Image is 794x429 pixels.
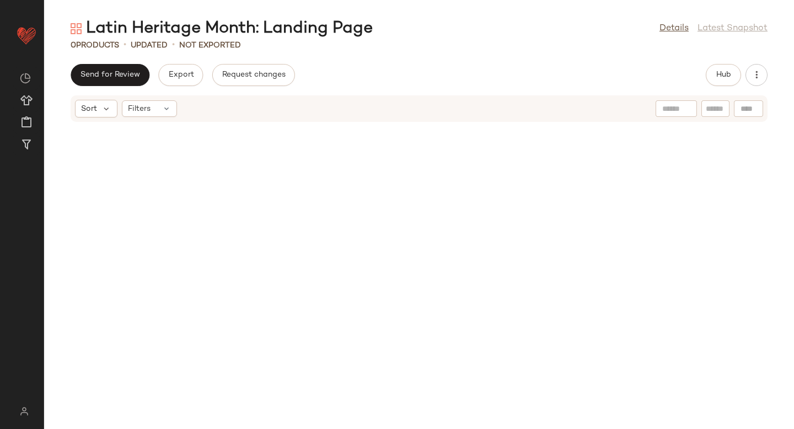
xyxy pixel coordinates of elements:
img: svg%3e [71,23,82,34]
div: Latin Heritage Month: Landing Page [71,18,373,40]
button: Send for Review [71,64,149,86]
a: Details [659,22,689,35]
img: heart_red.DM2ytmEG.svg [15,24,37,46]
span: • [172,39,175,52]
span: Sort [81,103,97,115]
button: Hub [706,64,741,86]
img: svg%3e [13,407,35,416]
span: Request changes [222,71,286,79]
span: • [124,39,126,52]
span: Send for Review [80,71,140,79]
span: 0 [71,41,76,50]
img: svg%3e [20,73,31,84]
p: Not Exported [179,40,241,51]
span: Filters [128,103,151,115]
button: Export [158,64,203,86]
p: updated [131,40,168,51]
div: Products [71,40,119,51]
button: Request changes [212,64,295,86]
span: Export [168,71,194,79]
span: Hub [716,71,731,79]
